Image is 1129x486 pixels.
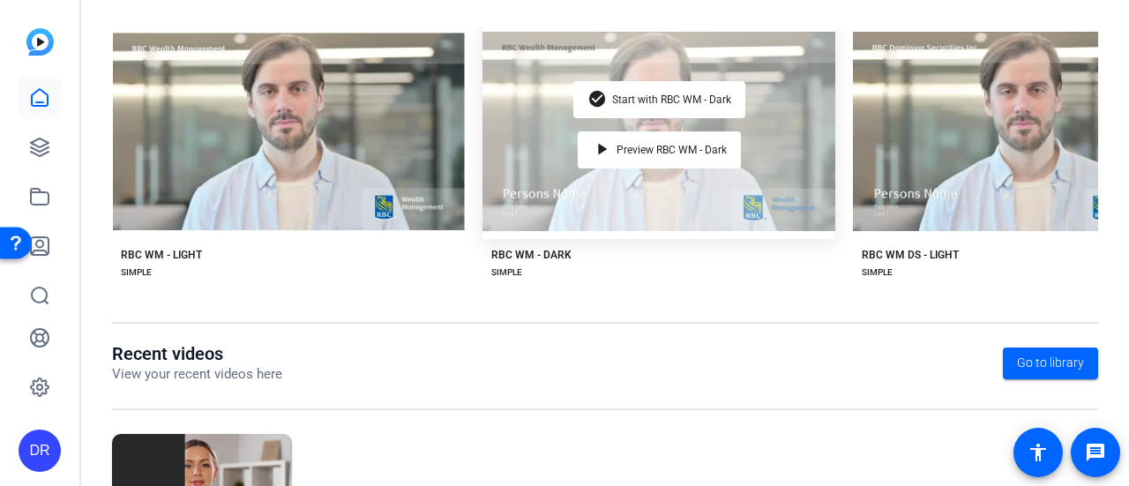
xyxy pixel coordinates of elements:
[862,265,893,280] div: SIMPLE
[26,28,54,56] img: blue-gradient.svg
[1003,348,1098,379] a: Go to library
[862,248,959,262] div: RBC WM DS - LIGHT
[1017,354,1084,372] span: Go to library
[592,139,613,161] mat-icon: play_arrow
[1085,442,1106,463] mat-icon: message
[121,265,152,280] div: SIMPLE
[1028,442,1049,463] mat-icon: accessibility
[617,145,727,155] span: Preview RBC WM - Dark
[612,94,731,105] span: Start with RBC WM - Dark
[112,343,282,364] h1: Recent videos
[19,430,61,472] div: DR
[491,248,572,262] div: RBC WM - DARK
[112,364,282,385] p: View your recent videos here
[121,248,202,262] div: RBC WM - LIGHT
[491,265,522,280] div: SIMPLE
[587,89,609,110] mat-icon: check_circle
